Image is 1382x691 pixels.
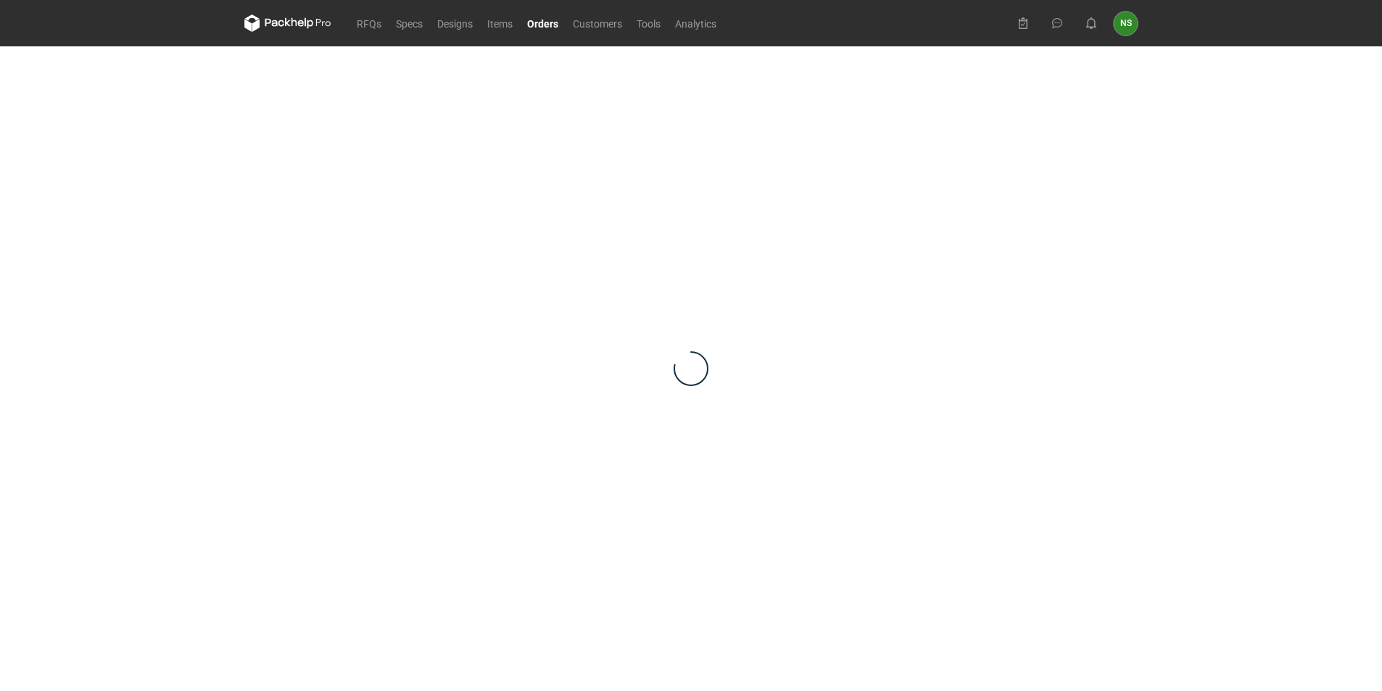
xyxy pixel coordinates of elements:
a: Designs [430,14,480,32]
a: RFQs [349,14,389,32]
a: Orders [520,14,566,32]
a: Tools [629,14,668,32]
a: Customers [566,14,629,32]
div: Natalia Stępak [1114,12,1138,35]
a: Specs [389,14,430,32]
a: Items [480,14,520,32]
svg: Packhelp Pro [244,14,331,32]
button: NS [1114,12,1138,35]
a: Analytics [668,14,724,32]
